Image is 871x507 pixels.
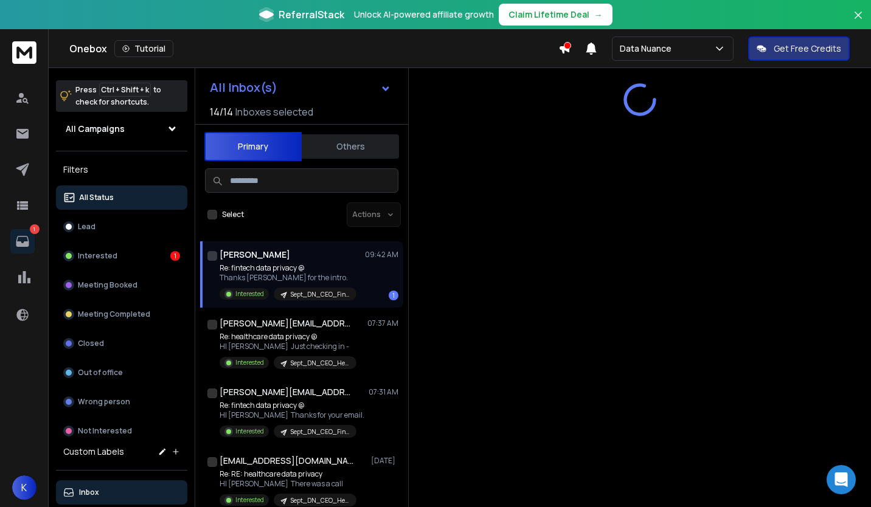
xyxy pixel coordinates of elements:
[79,193,114,202] p: All Status
[56,215,187,239] button: Lead
[56,419,187,443] button: Not Interested
[774,43,841,55] p: Get Free Credits
[56,273,187,297] button: Meeting Booked
[748,36,850,61] button: Get Free Credits
[200,75,401,100] button: All Inbox(s)
[210,105,233,119] span: 14 / 14
[78,222,95,232] p: Lead
[78,397,130,407] p: Wrong person
[63,446,124,458] h3: Custom Labels
[170,251,180,261] div: 1
[220,410,364,420] p: HI [PERSON_NAME] Thanks for your email.
[850,7,866,36] button: Close banner
[291,496,349,505] p: Sept_DN_CEO_Healthcare
[291,290,349,299] p: Sept_DN_CEO_Fintech
[235,358,264,367] p: Interested
[827,465,856,494] div: Open Intercom Messenger
[365,250,398,260] p: 09:42 AM
[220,263,356,273] p: Re: fintech data privacy @
[78,426,132,436] p: Not Interested
[56,161,187,178] h3: Filters
[78,309,150,319] p: Meeting Completed
[220,386,353,398] h1: [PERSON_NAME][EMAIL_ADDRESS][DOMAIN_NAME]
[10,229,35,253] a: 1
[56,302,187,326] button: Meeting Completed
[620,43,676,55] p: Data Nuance
[69,40,558,57] div: Onebox
[369,387,398,397] p: 07:31 AM
[66,123,125,135] h1: All Campaigns
[389,291,398,300] div: 1
[499,4,612,26] button: Claim Lifetime Deal→
[78,280,137,290] p: Meeting Booked
[367,319,398,328] p: 07:37 AM
[56,185,187,210] button: All Status
[56,390,187,414] button: Wrong person
[210,81,277,94] h1: All Inbox(s)
[56,480,187,505] button: Inbox
[235,105,313,119] h3: Inboxes selected
[220,469,356,479] p: Re: RE: healthcare data privacy
[56,244,187,268] button: Interested1
[204,132,302,161] button: Primary
[12,475,36,500] button: K
[114,40,173,57] button: Tutorial
[235,289,264,298] p: Interested
[220,317,353,329] h1: [PERSON_NAME][EMAIL_ADDRESS][DOMAIN_NAME] +1
[220,479,356,489] p: HI [PERSON_NAME] There was a call
[220,332,356,342] p: Re: healthcare data privacy @
[56,117,187,141] button: All Campaigns
[78,339,104,348] p: Closed
[371,456,398,466] p: [DATE]
[222,210,244,219] label: Select
[78,251,117,261] p: Interested
[279,7,344,22] span: ReferralStack
[291,427,349,436] p: Sept_DN_CEO_Fintech
[302,133,399,160] button: Others
[220,455,353,467] h1: [EMAIL_ADDRESS][DOMAIN_NAME]
[78,368,123,378] p: Out of office
[99,83,151,97] span: Ctrl + Shift + k
[79,488,99,497] p: Inbox
[354,9,494,21] p: Unlock AI-powered affiliate growth
[56,331,187,356] button: Closed
[75,84,161,108] p: Press to check for shortcuts.
[594,9,603,21] span: →
[56,360,187,385] button: Out of office
[220,401,364,410] p: Re: fintech data privacy @
[235,427,264,436] p: Interested
[291,359,349,368] p: Sept_DN_CEO_Healthcare
[235,495,264,505] p: Interested
[30,224,40,234] p: 1
[220,249,290,261] h1: [PERSON_NAME]
[220,342,356,351] p: HI [PERSON_NAME] Just checking in -
[220,273,356,283] p: Thanks [PERSON_NAME] for the intro.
